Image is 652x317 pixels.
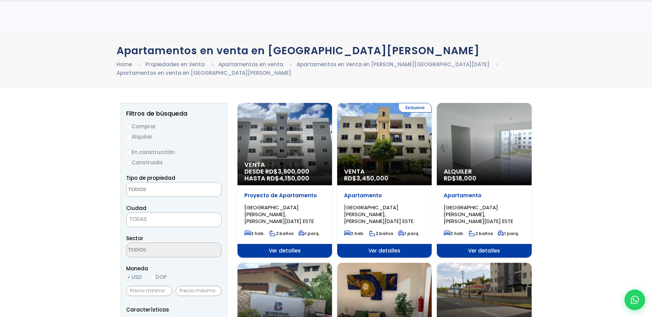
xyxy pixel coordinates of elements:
span: [GEOGRAPHIC_DATA][PERSON_NAME], [PERSON_NAME][DATE] ESTE [444,204,513,225]
span: RD$ [344,174,388,183]
label: Construida [126,158,222,167]
span: 1 parq. [498,231,519,236]
label: En construcción [126,148,222,156]
p: Proyecto de Apartamento [244,192,325,199]
input: DOP [150,275,156,280]
input: Precio máximo [176,286,222,296]
label: DOP [150,273,167,281]
span: HASTA RD$ [244,175,325,182]
span: Moneda [126,264,222,273]
h1: Apartamentos en venta en [GEOGRAPHIC_DATA][PERSON_NAME] [117,45,536,57]
span: 3,900,000 [278,167,309,176]
h2: Filtros de búsqueda [126,110,222,117]
span: Alquiler [444,168,524,175]
span: 1 parq. [398,231,419,236]
span: 3,450,000 [356,174,388,183]
a: Alquiler RD$18,000 Apartamento [GEOGRAPHIC_DATA][PERSON_NAME], [PERSON_NAME][DATE] ESTE 3 hab. 2 ... [437,103,531,258]
a: Exclusiva Venta RD$3,450,000 Apartamento [GEOGRAPHIC_DATA][PERSON_NAME], [PERSON_NAME][DATE] ESTE... [337,103,432,258]
span: 1 parq. [298,231,320,236]
p: Apartamento [444,192,524,199]
span: Ver detalles [437,244,531,258]
span: 2 baños [269,231,294,236]
a: Apartamentos en Venta en [PERSON_NAME][GEOGRAPHIC_DATA][DATE] [297,61,489,68]
span: Sector [126,235,143,242]
input: Alquilar [126,134,132,140]
p: Apartamento [344,192,425,199]
label: Comprar [126,122,222,131]
input: En construcción [126,150,132,155]
a: Venta DESDE RD$3,900,000 HASTA RD$4,150,000 Proyecto de Apartamento [GEOGRAPHIC_DATA][PERSON_NAME... [237,103,332,258]
span: 3 hab. [344,231,364,236]
span: [GEOGRAPHIC_DATA][PERSON_NAME], [PERSON_NAME][DATE] ESTE [344,204,413,225]
input: Comprar [126,124,132,130]
input: Construida [126,160,132,166]
textarea: Search [126,183,193,197]
input: Precio mínimo [126,286,172,296]
label: USD [126,273,142,281]
span: 3 hab. [244,231,265,236]
span: DESDE RD$ [244,168,325,182]
li: Apartamentos en venta en [GEOGRAPHIC_DATA][PERSON_NAME] [117,69,291,77]
p: Características [126,305,222,314]
span: Venta [244,161,325,168]
span: Exclusiva [398,103,432,113]
a: Apartamentos en venta [218,61,283,68]
span: RD$ [444,174,476,183]
span: [GEOGRAPHIC_DATA][PERSON_NAME], [PERSON_NAME][DATE] ESTE [244,204,314,225]
span: Tipo de propiedad [126,174,175,181]
span: TODAS [126,214,221,224]
span: TODAS [129,215,147,223]
span: 2 baños [369,231,393,236]
label: Alquilar [126,132,222,141]
a: Home [117,61,132,68]
span: Ciudad [126,204,146,212]
a: Propiedades en Venta [145,61,205,68]
span: Ver detalles [337,244,432,258]
span: Ver detalles [237,244,332,258]
span: 18,000 [456,174,476,183]
input: USD [126,275,132,280]
span: TODAS [126,212,222,227]
span: 4,150,000 [279,174,309,183]
span: 2 baños [469,231,493,236]
textarea: Search [126,243,193,258]
span: Venta [344,168,425,175]
span: 3 hab. [444,231,464,236]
